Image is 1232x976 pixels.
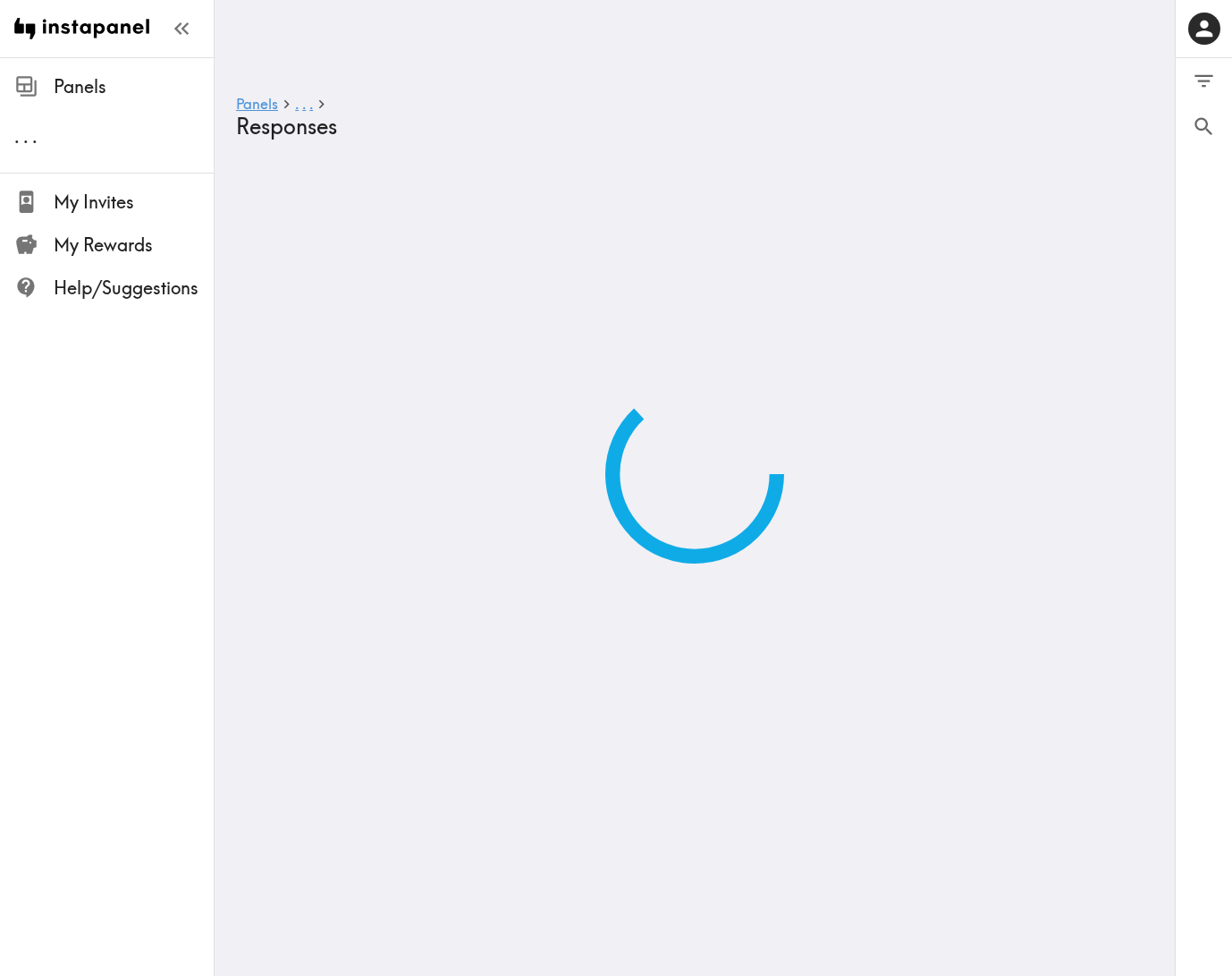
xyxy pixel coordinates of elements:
a: ... [295,97,313,114]
span: Filter Responses [1192,69,1216,93]
span: Search [1192,115,1216,139]
span: . [32,125,38,148]
h4: Responses [236,114,1139,140]
span: My Invites [54,190,214,215]
button: Search [1176,104,1232,149]
span: . [295,95,299,113]
span: . [309,95,313,113]
a: Panels [236,97,278,114]
span: . [14,125,20,148]
span: . [23,125,29,148]
span: My Rewards [54,233,214,258]
button: Filter Responses [1176,58,1232,104]
span: Help/Suggestions [54,276,214,301]
span: . [302,95,306,113]
span: Panels [54,74,214,99]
